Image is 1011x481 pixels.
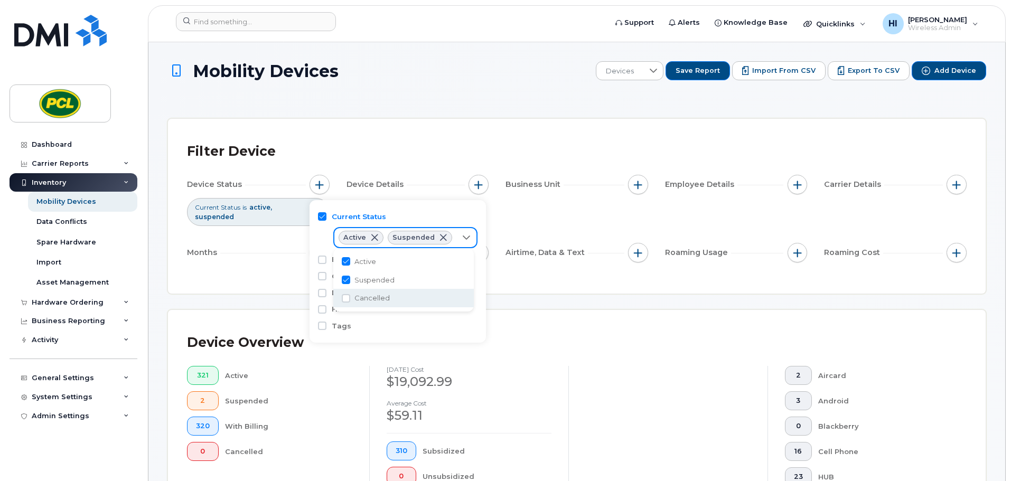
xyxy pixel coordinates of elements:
button: 16 [785,442,812,461]
label: Call Forwarding [332,271,392,281]
label: Data Block [332,288,373,298]
span: Export to CSV [848,66,900,76]
button: 2 [785,366,812,385]
label: Current Status [332,212,386,222]
button: Import from CSV [732,61,826,80]
div: $19,092.99 [387,373,551,391]
div: Aircard [818,366,950,385]
button: 321 [187,366,219,385]
span: 0 [196,447,210,456]
button: 0 [785,417,812,436]
span: Active [354,257,376,267]
span: Business Unit [506,179,564,190]
button: Save Report [666,61,730,80]
span: Suspended [354,275,395,285]
span: Current Status [195,203,240,212]
div: With Billing [225,417,353,436]
span: Suspended [392,234,435,241]
span: 2 [794,371,803,380]
div: Suspended [225,391,353,410]
span: 16 [794,447,803,456]
h4: [DATE] cost [387,366,551,373]
span: 310 [396,447,407,455]
span: is [242,203,247,212]
span: 23 [794,473,803,481]
div: Cancelled [225,442,353,461]
div: $59.11 [387,407,551,425]
div: Cell Phone [818,442,950,461]
span: suspended [195,213,234,221]
span: Device Details [347,179,407,190]
span: Roaming Usage [665,247,731,258]
span: Roaming Cost [824,247,883,258]
span: Active [343,234,366,241]
span: Devices [596,62,643,81]
ul: Option List [333,248,474,312]
div: Filter Device [187,138,276,165]
span: Import from CSV [752,66,816,76]
div: Active [225,366,353,385]
span: active [249,203,272,211]
label: Tags [332,321,351,331]
div: Android [818,391,950,410]
button: 3 [785,391,812,410]
span: 320 [196,422,210,430]
label: HR Feed Override [332,304,400,314]
span: Add Device [934,66,976,76]
span: 321 [196,371,210,380]
div: Device Overview [187,329,304,356]
li: Cancelled [333,289,474,307]
h4: Average cost [387,400,551,407]
button: Add Device [912,61,986,80]
div: Blackberry [818,417,950,436]
span: 3 [794,397,803,405]
span: Device Status [187,179,245,190]
button: 310 [387,441,416,460]
span: Carrier Details [824,179,884,190]
span: 0 [794,422,803,430]
button: Export to CSV [828,61,910,80]
span: Employee Details [665,179,737,190]
button: 320 [187,417,219,436]
li: Active [333,252,474,271]
span: Cancelled [354,293,390,303]
span: Mobility Devices [193,62,339,80]
span: 2 [196,397,210,405]
label: Billing Status [332,254,381,265]
li: Suspended [333,271,474,289]
span: Airtime, Data & Text [506,247,588,258]
button: 0 [187,442,219,461]
span: Months [187,247,220,258]
div: Subsidized [423,441,552,460]
button: 2 [187,391,219,410]
span: 0 [396,472,407,480]
span: Save Report [676,66,720,76]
